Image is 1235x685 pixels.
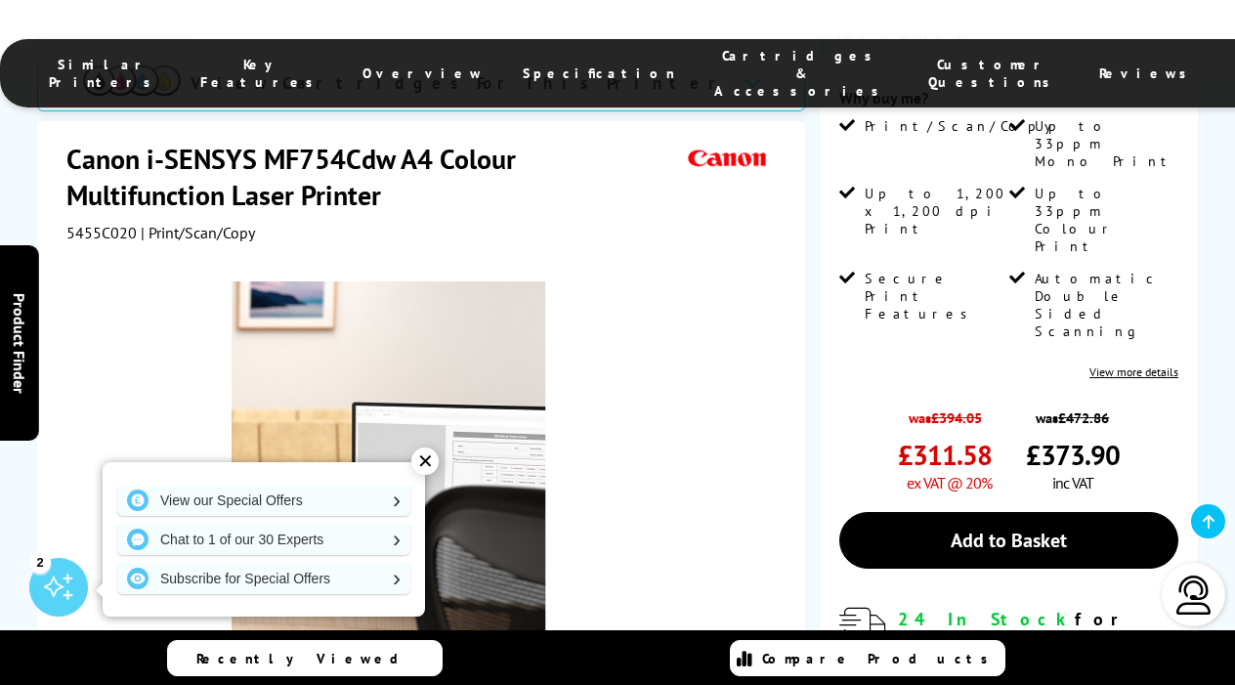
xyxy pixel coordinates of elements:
[683,141,773,177] img: Canon
[232,281,615,664] a: Canon i-SENSYS MF754Cdw ThumbnailCanon i-SENSYS MF754Cdw ThumbnailCanon i-SENSYS MF754Cdw Thumbnail
[1035,185,1175,255] span: Up to 33ppm Colour Print
[1035,117,1175,170] span: Up to 33ppm Mono Print
[10,292,29,393] span: Product Finder
[714,47,889,100] span: Cartridges & Accessories
[898,608,1075,630] span: 24 In Stock
[730,640,1005,676] a: Compare Products
[362,64,484,82] span: Overview
[1052,473,1093,492] span: inc VAT
[117,485,410,516] a: View our Special Offers
[523,64,675,82] span: Specification
[1058,408,1109,427] strike: £472.86
[117,524,410,555] a: Chat to 1 of our 30 Experts
[907,473,992,492] span: ex VAT @ 20%
[898,608,1178,675] div: for FREE Next Day Delivery
[66,223,137,242] span: 5455C020
[865,185,1005,237] span: Up to 1,200 x 1,200 dpi Print
[1099,64,1197,82] span: Reviews
[29,551,51,573] div: 2
[898,437,992,473] span: £311.58
[1035,270,1175,340] span: Automatic Double Sided Scanning
[167,640,443,676] a: Recently Viewed
[1174,576,1214,615] img: user-headset-light.svg
[865,270,1005,322] span: Secure Print Features
[49,56,161,91] span: Similar Printers
[200,56,323,91] span: Key Features
[865,117,1066,135] span: Print/Scan/Copy
[196,650,418,667] span: Recently Viewed
[931,408,982,427] strike: £394.05
[762,650,999,667] span: Compare Products
[117,563,410,594] a: Subscribe for Special Offers
[1089,364,1178,379] a: View more details
[898,399,992,427] span: was
[1026,437,1120,473] span: £373.90
[928,56,1060,91] span: Customer Questions
[141,223,255,242] span: | Print/Scan/Copy
[839,512,1178,569] a: Add to Basket
[1026,399,1120,427] span: was
[411,448,439,475] div: ✕
[66,141,683,213] h1: Canon i-SENSYS MF754Cdw A4 Colour Multifunction Laser Printer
